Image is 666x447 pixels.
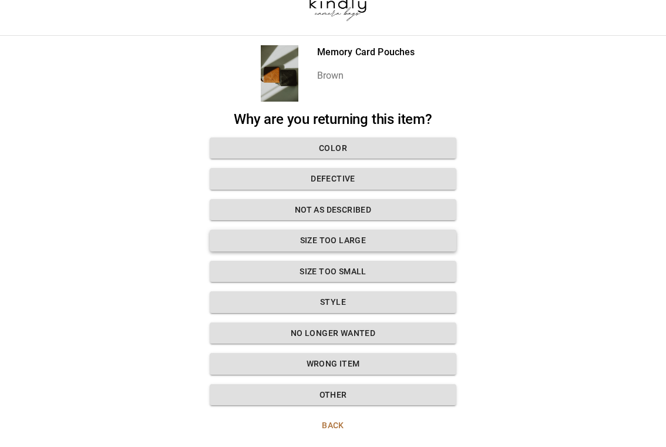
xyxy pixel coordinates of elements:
button: No longer wanted [210,322,456,344]
button: Other [210,384,456,406]
h2: Why are you returning this item? [210,111,456,128]
button: Style [210,291,456,313]
p: Memory Card Pouches [317,45,415,59]
button: Size too large [210,230,456,251]
button: Defective [210,168,456,190]
button: Size too small [210,261,456,283]
button: Back [210,415,456,436]
button: Wrong Item [210,353,456,375]
button: Color [210,137,456,159]
button: Not as described [210,199,456,221]
p: Brown [317,69,415,83]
